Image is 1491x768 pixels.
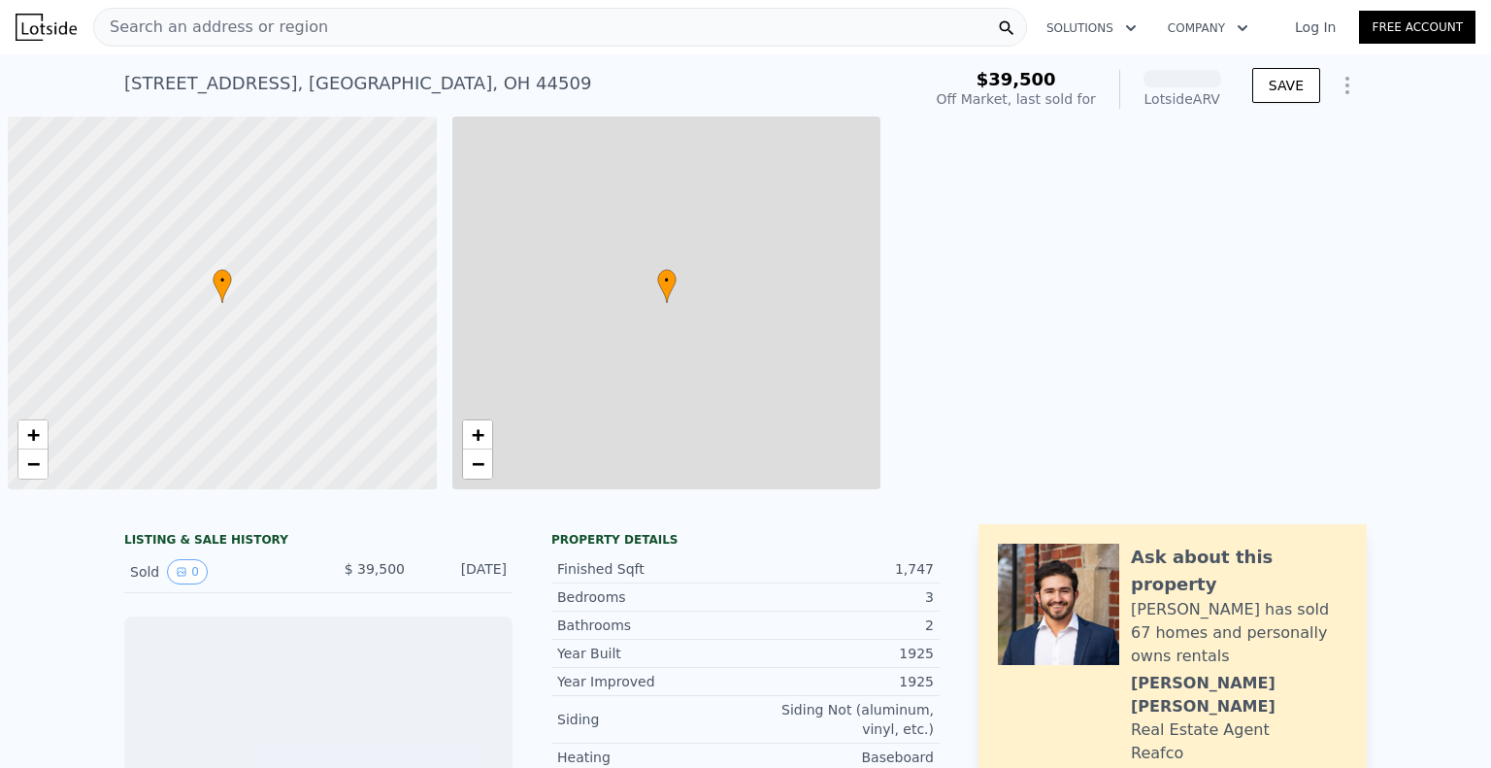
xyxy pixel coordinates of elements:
button: Company [1152,11,1264,46]
button: View historical data [167,559,208,584]
div: Ask about this property [1131,544,1347,598]
span: • [657,272,677,289]
span: $39,500 [977,69,1056,89]
div: LISTING & SALE HISTORY [124,532,513,551]
div: Lotside ARV [1143,89,1221,109]
div: Off Market, last sold for [937,89,1096,109]
span: • [213,272,232,289]
span: $ 39,500 [345,561,405,577]
div: • [213,269,232,303]
div: • [657,269,677,303]
div: Heating [557,748,745,767]
div: Siding Not (aluminum, vinyl, etc.) [745,700,934,739]
div: 1,747 [745,559,934,579]
div: Year Improved [557,672,745,691]
div: [PERSON_NAME] [PERSON_NAME] [1131,672,1347,718]
a: Zoom out [18,450,48,479]
div: Sold [130,559,303,584]
div: [STREET_ADDRESS] , [GEOGRAPHIC_DATA] , OH 44509 [124,70,591,97]
div: 1925 [745,644,934,663]
span: − [471,451,483,476]
a: Zoom in [18,420,48,450]
button: Show Options [1328,66,1367,105]
button: SAVE [1252,68,1320,103]
a: Log In [1272,17,1359,37]
div: Reafco [1131,742,1183,765]
a: Zoom out [463,450,492,479]
div: [DATE] [420,559,507,584]
div: Bathrooms [557,616,745,635]
div: Siding [557,710,745,729]
div: 1925 [745,672,934,691]
a: Zoom in [463,420,492,450]
div: Property details [551,532,940,548]
div: Year Built [557,644,745,663]
span: Search an address or region [94,16,328,39]
div: Real Estate Agent [1131,718,1270,742]
a: Free Account [1359,11,1475,44]
div: Bedrooms [557,587,745,607]
span: + [27,422,40,447]
div: Baseboard [745,748,934,767]
div: 2 [745,616,934,635]
img: Lotside [16,14,77,41]
div: [PERSON_NAME] has sold 67 homes and personally owns rentals [1131,598,1347,668]
span: − [27,451,40,476]
span: + [471,422,483,447]
button: Solutions [1031,11,1152,46]
div: 3 [745,587,934,607]
div: Finished Sqft [557,559,745,579]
